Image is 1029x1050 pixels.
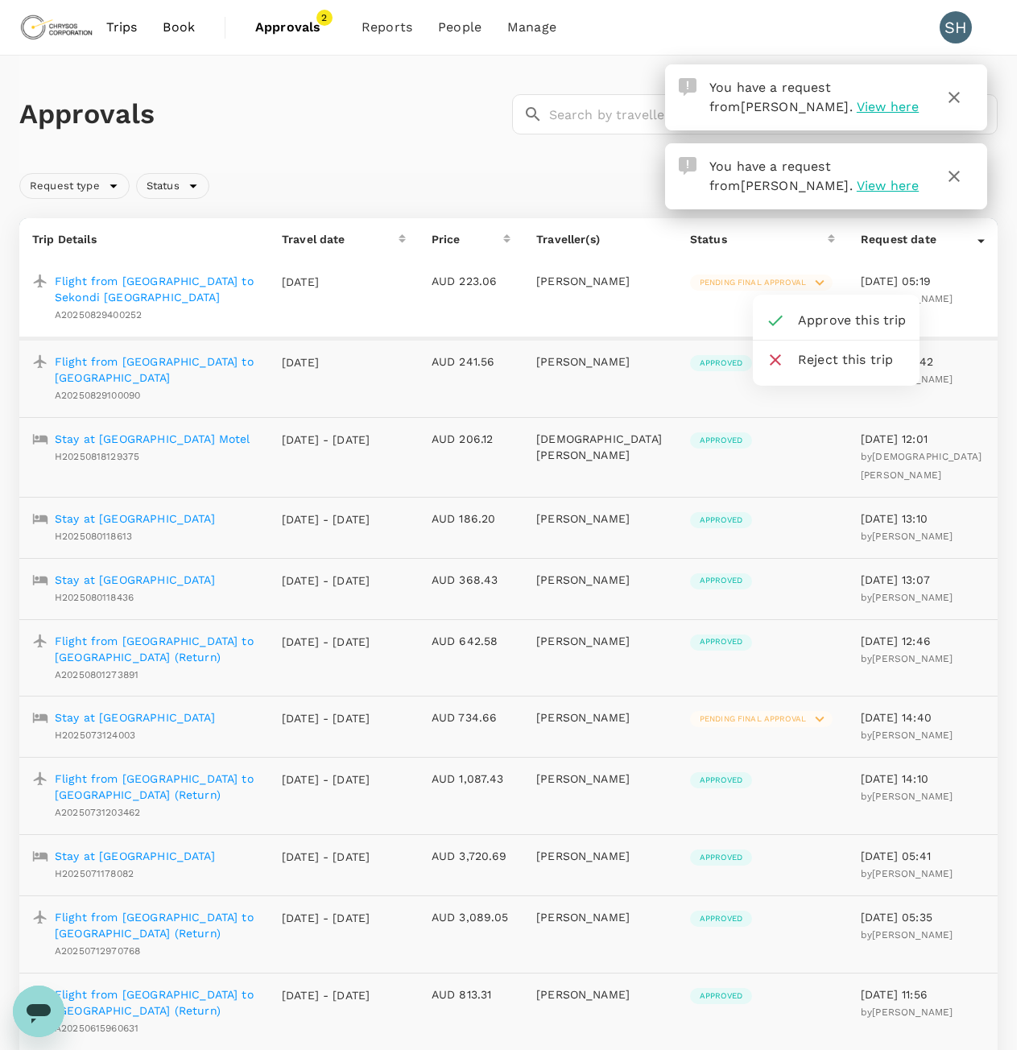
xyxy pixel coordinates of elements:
[741,178,849,193] span: [PERSON_NAME]
[857,178,919,193] span: View here
[798,350,907,370] span: Reject this trip
[679,78,696,96] img: Approval Request
[741,99,849,114] span: [PERSON_NAME]
[798,311,907,330] span: Approve this trip
[709,159,853,193] span: You have a request from .
[709,80,853,114] span: You have a request from .
[857,99,919,114] span: View here
[679,157,696,175] img: Approval Request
